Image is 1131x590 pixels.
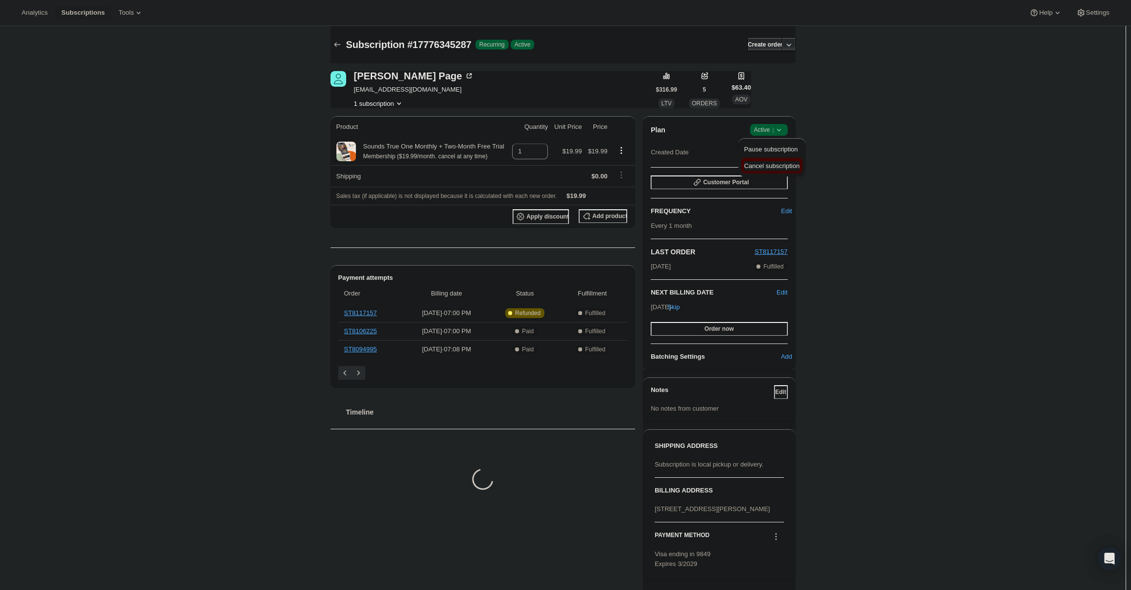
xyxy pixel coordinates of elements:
span: Fulfilled [585,327,605,335]
button: Cancel subscription [741,158,802,173]
button: 5 [698,83,711,97]
button: Apply discount [513,209,569,224]
span: Refunded [515,309,541,317]
span: Settings [1086,9,1109,17]
div: Open Intercom Messenger [1098,547,1121,570]
a: ST8094995 [344,345,377,353]
button: Product actions [613,145,629,156]
span: | [772,126,774,134]
th: Shipping [330,165,509,187]
h2: Payment attempts [338,273,628,283]
button: Settings [1070,6,1115,20]
button: Edit [780,203,794,219]
th: Price [585,116,610,138]
div: [PERSON_NAME] Page [354,71,474,81]
span: [DATE] [651,262,671,271]
span: Created Date [651,147,688,157]
button: ST8117157 [754,247,787,257]
span: Order now [705,325,734,333]
span: Visa ending in 9849 Expires 3/2029 [655,550,710,567]
img: product img [336,142,356,161]
span: ORDERS [692,100,717,107]
button: Edit [777,288,787,297]
span: $19.99 [566,192,586,199]
span: Skip [667,302,680,312]
h2: Timeline [346,407,636,417]
span: Create order [748,41,782,49]
span: Subscription #17776345287 [346,39,471,50]
button: Tools [113,6,149,20]
h6: Batching Settings [651,352,785,362]
button: Customer Portal [651,175,787,189]
span: Tools [118,9,134,17]
span: Subscriptions [61,9,105,17]
span: Edit [775,388,786,396]
span: Paid [522,327,534,335]
span: $0.00 [591,172,608,180]
button: Shipping actions [613,170,629,180]
button: Add [780,349,794,365]
span: [DATE] · 07:00 PM [406,326,487,336]
span: Analytics [22,9,47,17]
h3: PAYMENT METHOD [655,531,709,544]
button: Analytics [16,6,53,20]
span: [DATE] · [651,303,675,311]
span: Recurring [479,41,505,49]
span: Add product [592,212,627,220]
h3: Notes [651,385,774,399]
h3: BILLING ADDRESS [655,486,783,495]
span: [STREET_ADDRESS][PERSON_NAME] [655,505,770,513]
span: $316.99 [656,86,677,94]
th: Quantity [509,116,551,138]
span: Billing date [406,289,487,298]
span: Fulfilled [763,263,783,270]
button: Skip [667,299,681,315]
span: [DATE] · 07:00 PM [406,308,487,318]
button: Add product [579,209,627,223]
a: ST8106225 [344,327,377,335]
button: Help [1023,6,1068,20]
span: AOV [735,96,747,103]
span: Sales tax (if applicable) is not displayed because it is calculated with each new order. [336,193,557,199]
span: [DATE] · 07:08 PM [406,344,487,354]
small: Membership ($19.99/month. cancel at any time) [363,153,488,160]
button: $316.99 [656,83,677,97]
span: 5 [703,86,706,94]
a: ST8117157 [344,309,377,317]
th: Unit Price [551,116,585,138]
span: Maureen Page [330,71,346,87]
button: Create order [748,38,782,51]
h3: SHIPPING ADDRESS [655,441,783,451]
span: [EMAIL_ADDRESS][DOMAIN_NAME] [354,85,474,95]
span: Status [493,289,557,298]
button: Subscriptions [55,6,111,20]
span: $19.99 [588,147,608,155]
span: $63.40 [731,83,751,93]
span: Fulfilled [585,309,605,317]
button: Pause subscription [741,141,802,157]
th: Order [338,283,404,304]
h2: Plan [651,125,665,135]
span: Add [781,352,792,362]
span: Customer Portal [703,178,749,186]
h2: LAST ORDER [651,247,754,257]
span: Active [754,125,784,135]
span: Pause subscription [744,146,798,153]
h2: NEXT BILLING DATE [651,288,777,297]
span: Paid [522,345,534,353]
span: Apply discount [526,213,569,221]
span: Fulfilled [585,345,605,353]
span: Active [515,41,531,49]
span: Help [1039,9,1052,17]
button: Edit [774,385,788,399]
span: $19.99 [563,147,582,155]
span: LTV [661,100,672,107]
nav: Pagination [338,366,628,380]
span: Every 1 month [651,222,692,229]
button: Order now [651,322,787,336]
div: Sounds True One Monthly + Two-Month Free Trial [356,142,504,161]
span: Subscription is local pickup or delivery. [655,461,763,468]
button: Product actions [354,98,404,108]
span: No notes from customer [651,405,719,412]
